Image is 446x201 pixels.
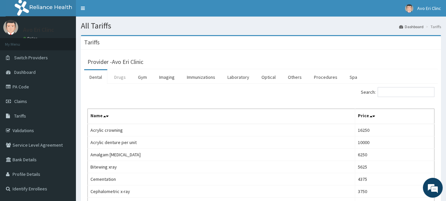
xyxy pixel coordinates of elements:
[182,70,221,84] a: Immunizations
[14,98,27,104] span: Claims
[12,33,27,50] img: d_794563401_company_1708531726252_794563401
[38,59,91,126] span: We're online!
[3,132,126,155] textarea: Type your message and hit 'Enter'
[14,113,26,119] span: Tariffs
[283,70,307,84] a: Others
[399,24,424,29] a: Dashboard
[361,87,434,97] label: Search:
[222,70,255,84] a: Laboratory
[34,37,111,46] div: Chat with us now
[355,109,434,124] th: Price
[355,173,434,185] td: 4375
[108,3,124,19] div: Minimize live chat window
[378,87,434,97] input: Search:
[133,70,152,84] a: Gym
[154,70,180,84] a: Imaging
[88,161,355,173] td: Bitewing xray
[405,4,413,13] img: User Image
[84,39,100,45] h3: Tariffs
[88,149,355,161] td: Amalgam [MEDICAL_DATA]
[14,55,48,61] span: Switch Providers
[81,22,441,30] h1: All Tariffs
[417,5,441,11] span: Avo Eri Clinc
[88,136,355,149] td: Acrylic denture per unit
[309,70,343,84] a: Procedures
[355,136,434,149] td: 10000
[87,59,143,65] h3: Provider - Avo Eri Clinic
[84,70,107,84] a: Dental
[3,20,18,35] img: User Image
[88,185,355,198] td: Cephalometric x-ray
[355,124,434,136] td: 16250
[355,149,434,161] td: 6250
[109,70,131,84] a: Drugs
[88,124,355,136] td: Acrylic crowning
[14,69,36,75] span: Dashboard
[355,185,434,198] td: 3750
[424,24,441,29] li: Tariffs
[88,109,355,124] th: Name
[344,70,362,84] a: Spa
[23,36,39,41] a: Online
[88,173,355,185] td: Cementation
[256,70,281,84] a: Optical
[23,27,54,33] p: Avo Eri Clinc
[355,161,434,173] td: 5625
